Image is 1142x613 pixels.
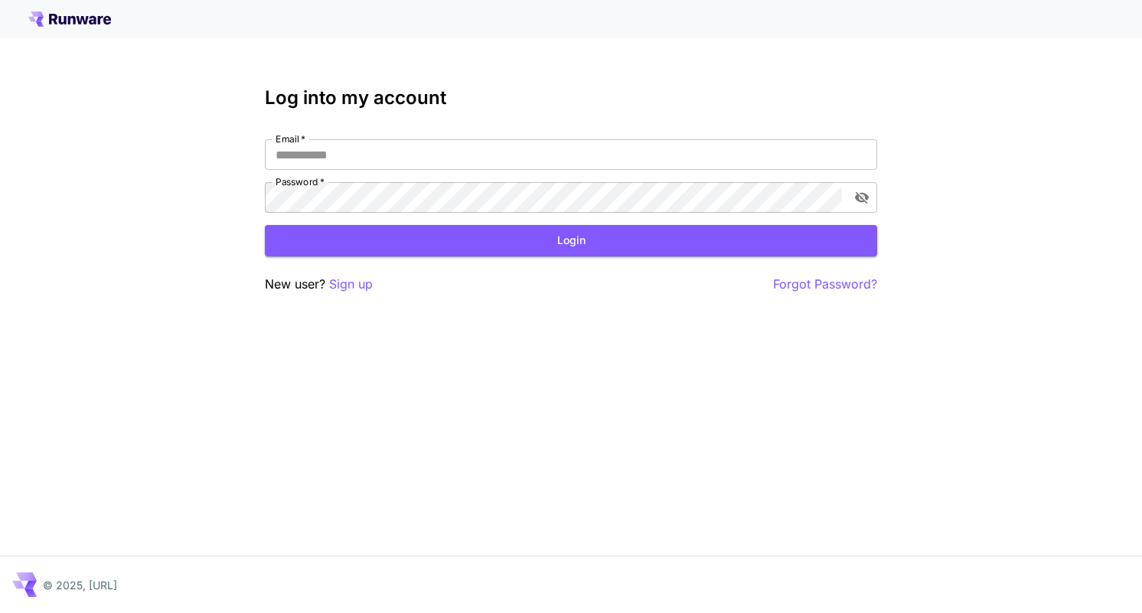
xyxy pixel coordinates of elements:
[848,184,876,211] button: toggle password visibility
[773,275,877,294] button: Forgot Password?
[265,87,877,109] h3: Log into my account
[265,275,373,294] p: New user?
[276,175,325,188] label: Password
[43,577,117,593] p: © 2025, [URL]
[329,275,373,294] button: Sign up
[276,132,305,145] label: Email
[265,225,877,256] button: Login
